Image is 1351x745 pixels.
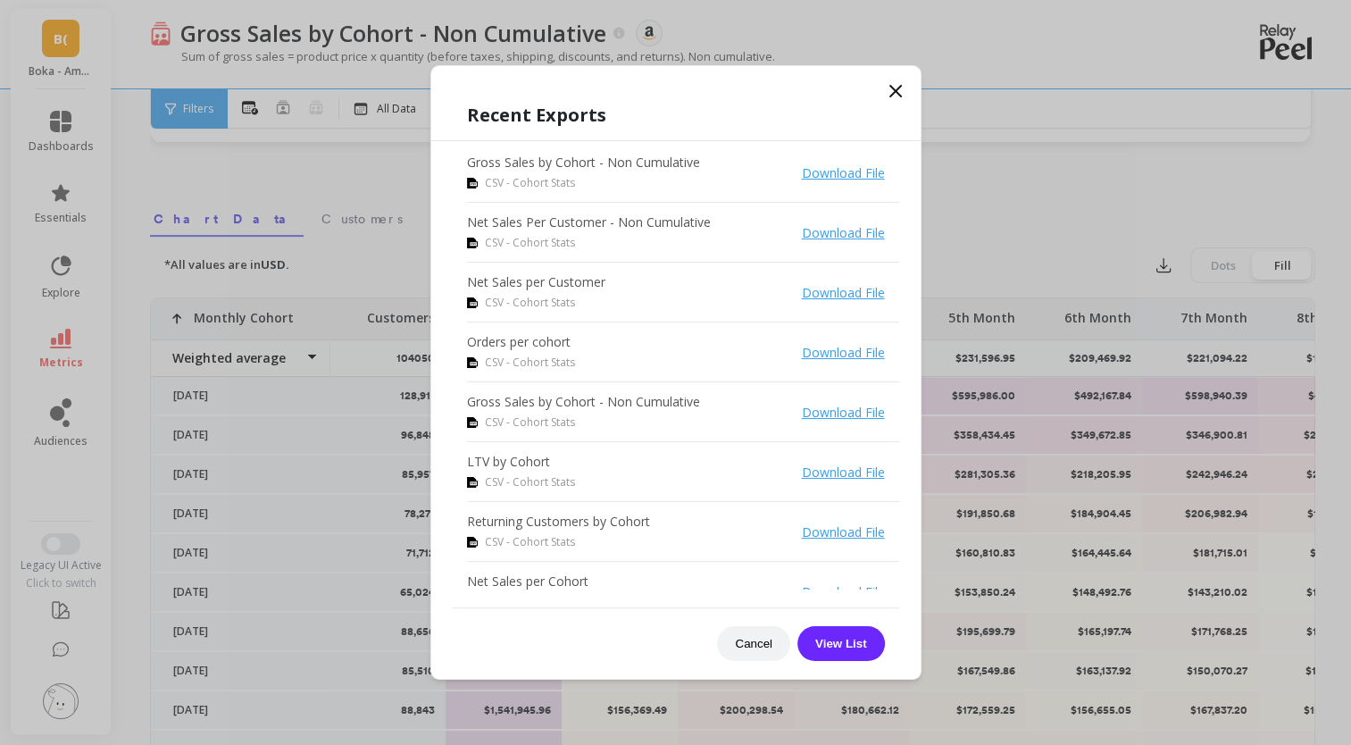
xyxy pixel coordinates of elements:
span: CSV - Cohort Stats [485,534,575,550]
span: CSV - Cohort Stats [485,295,575,311]
img: csv icon [467,238,478,248]
img: csv icon [467,357,478,368]
img: csv icon [467,537,478,548]
img: csv icon [467,297,478,308]
a: Download File [802,464,885,481]
a: Download File [802,164,885,181]
p: Net Sales per Cohort [467,573,588,590]
img: csv icon [467,178,478,188]
a: Download File [802,284,885,301]
p: Gross Sales by Cohort - Non Cumulative [467,154,700,172]
a: Download File [802,224,885,241]
a: Download File [802,344,885,361]
p: Gross Sales by Cohort - Non Cumulative [467,393,700,411]
button: Cancel [717,626,790,661]
p: LTV by Cohort [467,453,575,471]
span: CSV - Cohort Stats [485,474,575,490]
p: Orders per cohort [467,333,575,351]
span: CSV - Cohort Stats [485,355,575,371]
span: CSV - Cohort Stats [485,235,575,251]
a: Download File [802,404,885,421]
img: csv icon [467,417,478,428]
img: csv icon [467,477,478,488]
button: View List [797,626,885,661]
h1: Recent Exports [467,102,885,129]
a: Download File [802,523,885,540]
p: Returning Customers by Cohort [467,513,650,531]
span: CSV - Cohort Stats [485,175,575,191]
a: Download File [802,583,885,600]
p: Net Sales per Customer [467,273,605,291]
p: Net Sales Per Customer - Non Cumulative [467,213,711,231]
span: CSV - Cohort Stats [485,414,575,431]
